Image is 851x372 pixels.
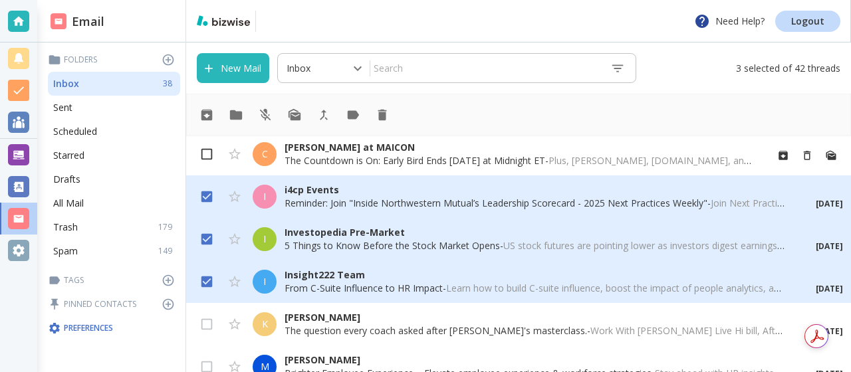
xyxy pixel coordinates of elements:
[163,78,178,90] p: 38
[253,103,277,127] button: Mute Thread
[48,96,180,120] div: Sent
[261,11,316,32] img: Dunnington Consulting
[795,143,819,167] button: Move to Trash
[370,56,600,80] input: Search
[285,197,707,209] font: Reminder: Join "Inside Northwestern Mutual’s Leadership Scorecard - 2025 Next Practices Weekly"
[48,274,180,287] p: Tags
[195,103,219,127] button: Archive
[816,283,843,294] font: [DATE]
[53,101,72,114] p: Sent
[285,324,587,337] font: The question every coach asked after [PERSON_NAME]'s masterclass.
[285,239,500,252] font: 5 Things to Know Before the Stock Market Opens
[48,72,180,96] div: Inbox38
[816,240,843,252] font: [DATE]
[707,197,711,209] font: -
[341,103,365,127] button: Add Tag
[791,17,824,26] p: Logout
[443,282,446,294] font: -
[53,221,78,234] p: Trash
[48,239,180,263] div: Spam149
[48,53,180,66] p: Folders
[285,268,365,281] font: Insight222 Team
[48,120,180,143] div: Scheduled
[158,245,178,257] p: 149
[53,125,97,138] p: Scheduled
[51,13,66,29] img: DashboardSidebarEmail.svg
[48,191,180,215] div: All Mail
[197,15,250,26] img: call
[285,353,360,366] font: [PERSON_NAME]
[48,215,180,239] div: Trash179
[312,103,336,127] button: Merge Threads
[158,221,178,233] p: 179
[224,103,248,127] button: Move to Folder
[262,147,268,160] font: C
[262,318,268,330] font: K
[728,53,840,83] p: 3 selected of 42 threads
[48,143,180,167] div: Starred
[587,324,590,337] font: -
[45,316,180,340] div: Preferences
[197,53,269,83] button: New Mail
[48,322,178,335] p: Preferences
[263,275,266,288] font: I
[370,103,394,127] button: Move to Trash
[48,298,180,311] p: Pinned Contacts
[285,154,545,167] font: The Countdown is On: Early Bird Ends [DATE] at Midnight ET
[263,190,266,203] font: I
[48,167,180,191] div: Drafts
[53,149,84,162] p: Starred
[285,183,339,196] font: i4cp Events
[500,239,503,252] font: -
[775,11,840,32] a: Logout
[545,154,548,167] font: -
[285,282,443,294] font: From C-Suite Influence to HR Impact
[285,226,405,238] font: Investopedia Pre-Market
[221,62,261,74] font: New Mail
[263,232,266,245] font: I
[285,141,415,153] font: [PERSON_NAME] at MAICON
[51,13,104,31] h2: Email
[287,62,310,74] font: Inbox
[816,198,843,209] font: [DATE]
[53,197,84,210] p: All Mail
[53,77,79,90] p: Inbox
[771,143,795,167] button: Archive
[53,173,80,186] p: Drafts
[53,244,78,258] p: Spam
[694,13,765,29] p: Need Help?
[819,143,843,167] button: Mark as Read
[285,311,360,324] font: [PERSON_NAME]
[283,103,306,127] button: Mark as Read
